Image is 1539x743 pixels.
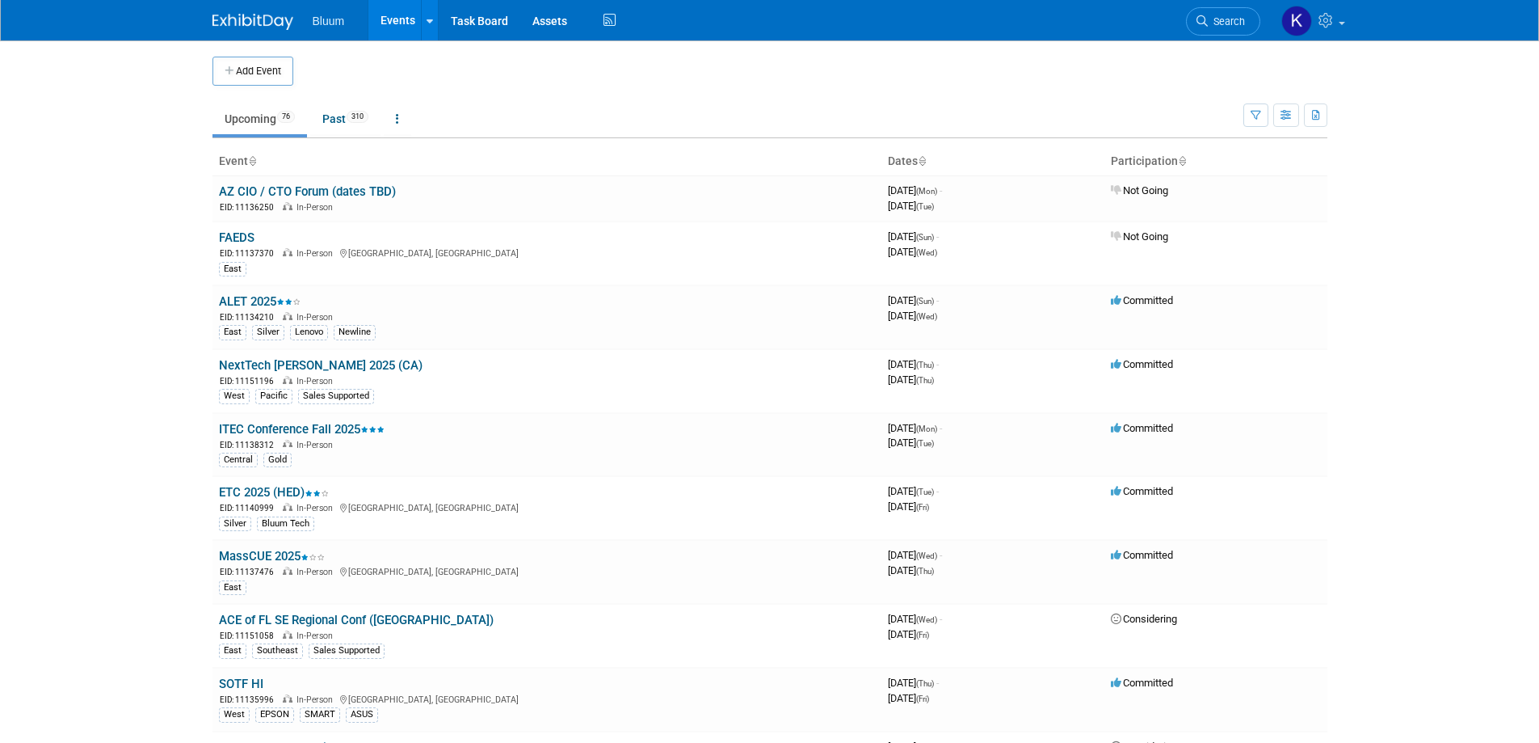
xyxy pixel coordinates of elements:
[309,644,385,658] div: Sales Supported
[916,631,929,640] span: (Fri)
[940,549,942,561] span: -
[916,361,934,369] span: (Thu)
[296,503,338,513] span: In-Person
[916,202,934,211] span: (Tue)
[219,325,246,340] div: East
[888,549,942,561] span: [DATE]
[283,248,292,256] img: In-Person Event
[310,103,381,134] a: Past310
[888,230,939,243] span: [DATE]
[296,312,338,323] span: In-Person
[916,233,934,242] span: (Sun)
[1111,422,1173,434] span: Committed
[255,707,294,722] div: EPSON
[283,567,292,575] img: In-Person Event
[212,148,881,175] th: Event
[888,246,937,258] span: [DATE]
[263,453,292,467] div: Gold
[219,246,875,260] div: [GEOGRAPHIC_DATA], [GEOGRAPHIC_DATA]
[940,613,942,625] span: -
[219,500,875,514] div: [GEOGRAPHIC_DATA], [GEOGRAPHIC_DATA]
[290,325,328,340] div: Lenovo
[916,679,934,688] span: (Thu)
[1111,549,1173,561] span: Committed
[219,184,396,199] a: AZ CIO / CTO Forum (dates TBD)
[1281,6,1312,36] img: Kellie Noller
[916,312,937,321] span: (Wed)
[936,677,939,689] span: -
[313,15,345,27] span: Bluum
[219,707,250,722] div: West
[220,377,280,386] span: EID: 11151196
[296,440,338,450] span: In-Person
[936,358,939,370] span: -
[220,631,280,640] span: EID: 11151058
[888,564,934,576] span: [DATE]
[219,692,875,706] div: [GEOGRAPHIC_DATA], [GEOGRAPHIC_DATA]
[918,154,926,167] a: Sort by Start Date
[220,313,280,322] span: EID: 11134210
[916,439,934,448] span: (Tue)
[936,485,939,497] span: -
[212,14,293,30] img: ExhibitDay
[888,613,942,625] span: [DATE]
[888,310,937,322] span: [DATE]
[888,677,939,689] span: [DATE]
[1208,15,1245,27] span: Search
[298,389,374,403] div: Sales Supported
[219,294,301,309] a: ALET 2025
[334,325,376,340] div: Newline
[936,294,939,306] span: -
[219,262,246,277] div: East
[1111,294,1173,306] span: Committed
[219,517,251,531] div: Silver
[219,549,325,564] a: MassCUE 2025
[296,567,338,577] span: In-Person
[888,294,939,306] span: [DATE]
[219,580,246,595] div: East
[252,644,303,658] div: Southeast
[888,485,939,497] span: [DATE]
[296,631,338,641] span: In-Person
[283,202,292,210] img: In-Person Event
[916,424,937,433] span: (Mon)
[296,376,338,386] span: In-Person
[283,503,292,511] img: In-Person Event
[300,707,340,722] div: SMART
[219,564,875,578] div: [GEOGRAPHIC_DATA], [GEOGRAPHIC_DATA]
[1111,230,1168,243] span: Not Going
[252,325,284,340] div: Silver
[916,248,937,257] span: (Wed)
[347,111,368,123] span: 310
[888,628,929,640] span: [DATE]
[220,695,280,704] span: EID: 11135996
[916,694,929,703] span: (Fri)
[888,692,929,704] span: [DATE]
[916,567,934,576] span: (Thu)
[219,358,423,373] a: NextTech [PERSON_NAME] 2025 (CA)
[296,694,338,705] span: In-Person
[1111,613,1177,625] span: Considering
[248,154,256,167] a: Sort by Event Name
[888,422,942,434] span: [DATE]
[296,248,338,259] span: In-Person
[881,148,1104,175] th: Dates
[220,568,280,576] span: EID: 11137476
[1104,148,1327,175] th: Participation
[219,230,254,245] a: FAEDS
[283,694,292,703] img: In-Person Event
[916,187,937,196] span: (Mon)
[1111,485,1173,497] span: Committed
[888,437,934,449] span: [DATE]
[219,485,329,500] a: ETC 2025 (HED)
[916,503,929,512] span: (Fri)
[916,551,937,560] span: (Wed)
[219,422,385,437] a: ITEC Conference Fall 2025
[916,297,934,306] span: (Sun)
[283,440,292,448] img: In-Person Event
[283,376,292,384] img: In-Person Event
[283,631,292,639] img: In-Person Event
[255,389,292,403] div: Pacific
[219,677,263,691] a: SOTF HI
[219,644,246,658] div: East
